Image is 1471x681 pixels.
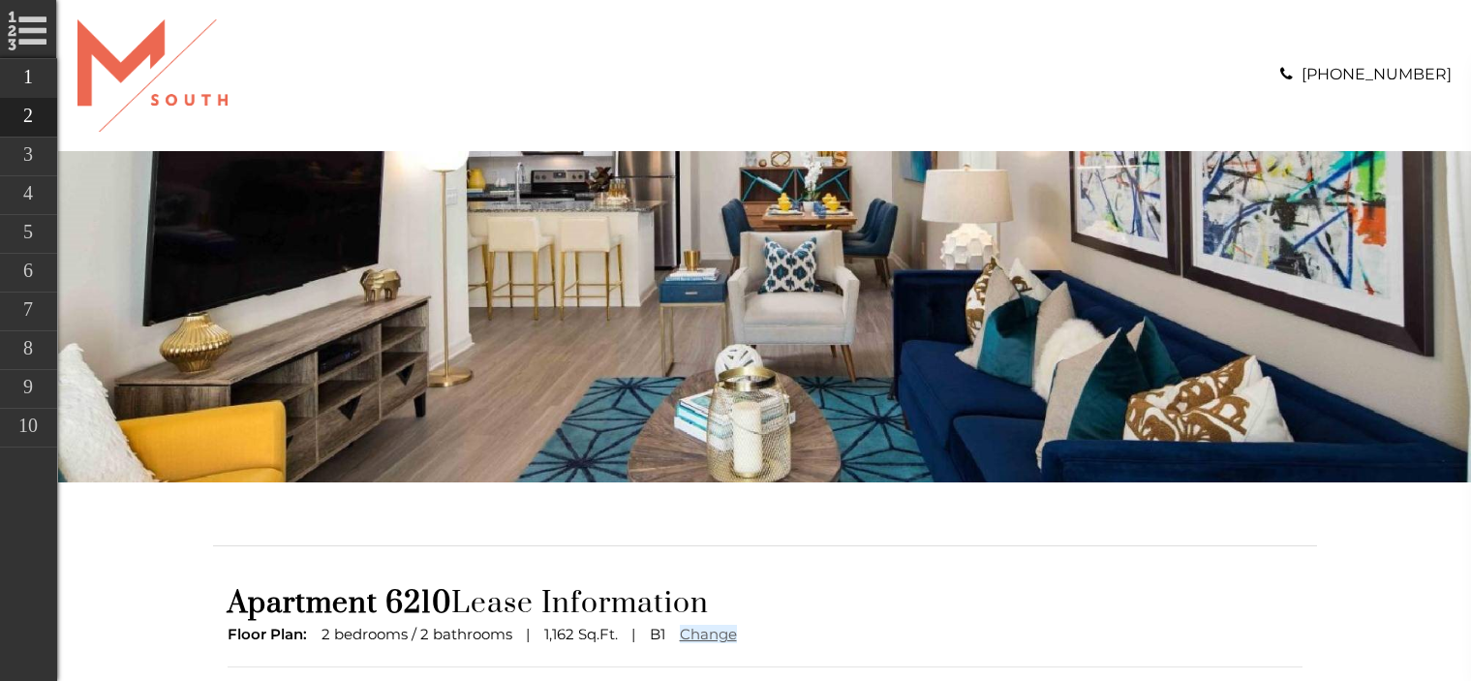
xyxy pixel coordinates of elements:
img: A graphic with a red M and the word SOUTH. [77,19,228,132]
a: Logo [77,65,228,83]
span: 1,162 [544,625,574,643]
a: Change [680,625,737,643]
img: A living room with a blue couch and a television on the wall. [58,151,1471,482]
span: Sq.Ft. [578,625,618,643]
span: 2 bedrooms / 2 bathrooms [322,625,512,643]
h1: Lease Information [228,585,1302,622]
div: banner [58,151,1471,482]
span: B1 [650,625,665,643]
span: Apartment 6210 [228,585,451,622]
a: [PHONE_NUMBER] [1302,65,1452,83]
span: Floor Plan: [228,625,307,643]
